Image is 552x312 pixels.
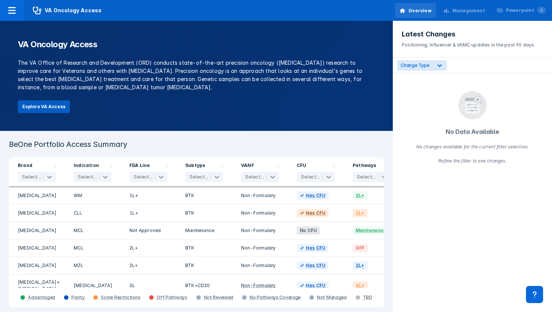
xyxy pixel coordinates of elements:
[458,91,487,119] img: Filter.png
[408,7,431,14] div: Overview
[241,226,279,235] div: Non-Formulary
[18,162,32,170] div: Brand
[185,244,223,252] div: BTK
[18,261,56,270] div: [MEDICAL_DATA]
[74,192,112,200] div: WM
[134,174,153,180] div: Select...
[65,158,121,187] div: Sort
[415,121,530,137] div: No Data Available
[18,59,375,91] p: The VA Office of Research and Development (ORD) conducts state-of-the-art precision oncology ([ME...
[22,174,41,180] div: Select...
[74,244,112,252] div: MCL
[245,174,264,180] div: Select...
[185,261,223,270] div: BTK
[395,3,436,18] a: Overview
[78,174,97,180] div: Select...
[71,295,84,300] div: Parity
[74,261,112,270] div: MZL
[250,295,301,300] div: No Pathways Coverage
[9,140,384,149] h3: BeOne Portfolio Access Summary
[452,7,485,14] div: Management
[288,158,344,187] div: Sort
[416,144,529,164] p: No changes available for the current filter selection.
[185,226,223,235] div: Maintenance
[129,209,167,217] div: 1L+
[353,244,368,252] span: OFF
[185,192,223,200] div: BTK
[353,282,368,290] span: 4L+
[176,158,232,187] div: Sort
[306,282,325,289] div: Has CFU
[506,7,546,14] div: Powerpoint
[306,245,325,251] div: Has CFU
[402,30,543,39] h3: Latest Changes
[204,295,233,300] div: Not Reviewed
[28,295,55,300] div: Advantaged
[185,279,223,292] div: BTK+CD20
[241,209,279,217] div: Non-Formulary
[537,7,546,14] span: 0
[129,192,167,200] div: 1L+
[18,226,56,235] div: [MEDICAL_DATA]
[185,209,223,217] div: BTK
[526,286,543,303] div: Contact Support
[18,39,375,50] h1: VA Oncology Access
[401,62,429,68] span: Change Type
[353,162,376,170] div: Pathways
[18,244,56,252] div: [MEDICAL_DATA]
[297,244,328,252] a: Has CFU
[344,158,399,187] div: Sort
[297,282,328,290] a: Has CFU
[185,162,205,170] div: Subtype
[101,295,140,300] div: Some Restrictions
[241,282,276,289] div: Non-Formulary
[306,262,325,269] div: Has CFU
[402,39,543,48] p: Positioning, Influencer & VAMC updates in the past 90 days
[363,295,372,300] div: TBD
[129,162,150,170] div: FDA Line
[241,162,254,170] div: VANF
[353,209,368,217] span: 2L+
[18,209,56,217] div: [MEDICAL_DATA]
[74,209,112,217] div: CLL
[232,158,288,187] div: Sort
[129,226,167,235] div: Not Approved
[74,162,99,170] div: Indication
[189,174,208,180] div: Select...
[317,295,347,300] div: Not Managed
[157,295,187,300] div: Off Pathways
[74,279,112,292] div: [MEDICAL_DATA]
[18,100,70,113] button: Explore VA Access
[241,244,279,252] div: Non-Formulary
[353,261,368,270] span: 2L+
[74,226,112,235] div: MCL
[297,192,328,200] a: Has CFU
[297,209,328,217] a: Has CFU
[353,192,368,200] span: 2L+
[297,261,328,270] a: Has CFU
[9,158,65,187] div: Sort
[297,162,307,170] div: CFU
[129,279,167,292] div: 3L
[18,279,56,292] div: [MEDICAL_DATA]+[MEDICAL_DATA]
[121,158,176,187] div: Sort
[306,192,325,199] div: Has CFU
[439,3,490,18] a: Management
[301,174,320,180] div: Select...
[306,210,325,216] div: Has CFU
[129,244,167,252] div: 2L+
[18,192,56,200] div: [MEDICAL_DATA]
[241,192,279,200] div: Non-Formulary
[416,158,529,164] div: Refine the filter to see changes.
[129,261,167,270] div: 2L+
[297,226,320,235] span: No CFU
[357,174,376,180] div: Select...
[353,226,389,235] span: Maintenance
[241,261,279,270] div: Non-Formulary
